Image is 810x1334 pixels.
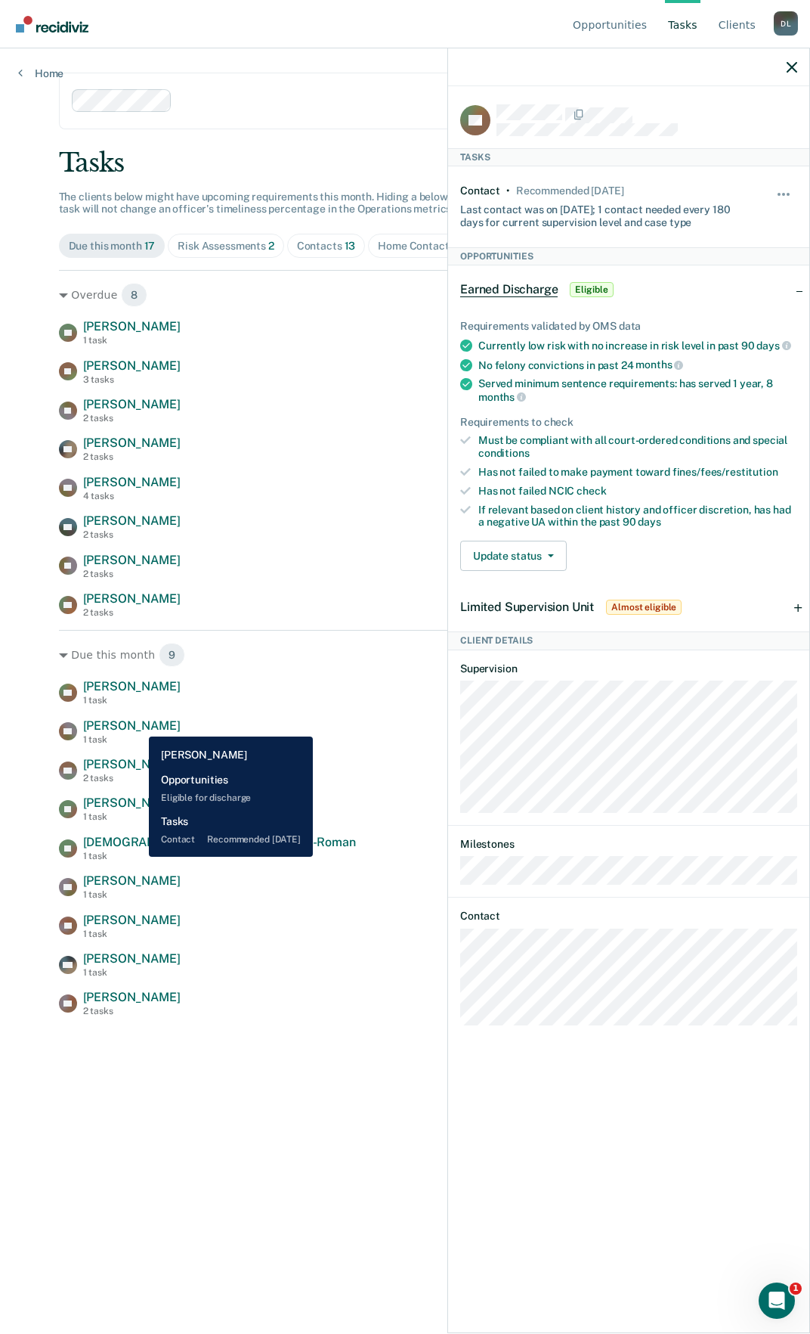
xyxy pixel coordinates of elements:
span: 17 [144,240,156,252]
span: [PERSON_NAME] [83,951,181,966]
div: 2 tasks [83,773,181,783]
div: Last contact was on [DATE]; 1 contact needed every 180 days for current supervision level and cas... [460,197,741,229]
span: [PERSON_NAME] [83,913,181,927]
div: Has not failed to make payment toward [478,466,797,479]
div: Tasks [448,148,809,166]
div: 2 tasks [83,529,181,540]
div: 2 tasks [83,413,181,423]
span: [PERSON_NAME] [83,358,181,373]
div: Risk Assessments [178,240,274,253]
div: Recommended in 5 days [516,185,623,197]
div: Requirements to check [460,416,797,429]
div: 1 task [83,734,181,745]
span: conditions [478,447,530,459]
span: Eligible [570,282,613,297]
div: Earned DischargeEligible [448,265,809,314]
div: 1 task [83,811,181,822]
div: No felony convictions in past 24 [478,358,797,372]
span: 1 [790,1283,802,1295]
div: 1 task [83,695,181,706]
div: Must be compliant with all court-ordered conditions and special [478,434,797,460]
span: Almost eligible [606,600,682,615]
span: [PERSON_NAME] [83,757,181,771]
button: Profile dropdown button [774,11,798,36]
div: • [506,185,510,197]
iframe: Intercom live chat [759,1283,795,1319]
span: [PERSON_NAME] [83,319,181,333]
span: [PERSON_NAME] [83,397,181,411]
span: [PERSON_NAME] [83,475,181,489]
div: Has not failed NCIC [478,485,797,498]
div: 1 task [83,851,356,861]
button: Update status [460,541,567,571]
div: 2 tasks [83,1006,181,1016]
div: Overdue [59,283,752,307]
span: [PERSON_NAME] [83,513,181,528]
img: Recidiviz [16,16,88,33]
a: Home [18,67,63,80]
div: Client Details [448,631,809,650]
span: fines/fees/restitution [672,466,778,478]
div: Contacts [297,240,356,253]
div: Served minimum sentence requirements: has served 1 year, 8 [478,377,797,403]
span: 13 [345,240,356,252]
div: 4 tasks [83,491,181,501]
span: months [478,391,526,403]
div: Requirements validated by OMS data [460,320,797,333]
div: Opportunities [448,247,809,265]
dt: Supervision [460,662,797,675]
span: Limited Supervision Unit [460,600,594,614]
span: months [635,358,683,371]
span: 2 [268,240,274,252]
span: [PERSON_NAME] [83,553,181,567]
div: Contact [460,185,500,197]
span: days [756,340,790,352]
span: The clients below might have upcoming requirements this month. Hiding a below task will not chang... [59,191,454,216]
div: Currently low risk with no increase in risk level in past 90 [478,339,797,352]
div: 2 tasks [83,451,181,462]
div: 1 task [83,967,181,978]
span: [PERSON_NAME] [83,591,181,606]
div: 1 task [83,929,181,939]
span: check [577,485,606,497]
div: Home Contacts [378,240,463,253]
div: Tasks [59,147,752,178]
div: 2 tasks [83,569,181,579]
span: 8 [121,283,147,307]
div: 1 task [83,889,181,900]
dt: Milestones [460,838,797,851]
span: 9 [159,643,185,667]
span: [PERSON_NAME] [83,990,181,1004]
div: D L [774,11,798,36]
div: 1 task [83,335,181,346]
div: Due this month [69,240,156,253]
div: Limited Supervision UnitAlmost eligible [448,583,809,631]
div: 2 tasks [83,607,181,618]
span: [PERSON_NAME] [83,873,181,888]
span: [PERSON_NAME] [83,679,181,693]
div: 3 tasks [83,374,181,385]
div: Due this month [59,643,752,667]
span: [PERSON_NAME] [83,718,181,733]
span: [PERSON_NAME] [83,796,181,810]
span: Earned Discharge [460,282,558,297]
div: If relevant based on client history and officer discretion, has had a negative UA within the past 90 [478,504,797,529]
dt: Contact [460,910,797,923]
span: [PERSON_NAME] [83,436,181,450]
span: days [638,516,660,528]
span: [DEMOGRAPHIC_DATA][PERSON_NAME]-Roman [83,835,356,849]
